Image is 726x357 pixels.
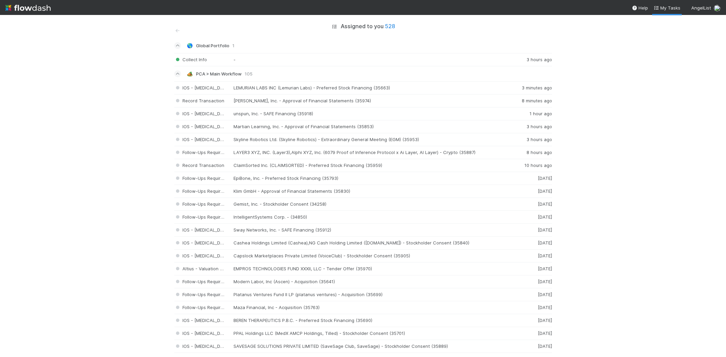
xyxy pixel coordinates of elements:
[233,98,511,104] div: [PERSON_NAME], Inc. - Approval of Financial Statements (35974)
[511,98,552,104] div: 8 minutes ago
[233,343,511,349] div: SAVESAGE SOLUTIONS PRIVATE LIMITED (SaveSage Club, SaveSage) - Stockholder Consent (35889)
[196,71,242,76] span: PCA > Main Workflow
[187,43,193,48] span: 🌎
[233,330,511,336] div: PPAL Holdings LLC (MedX AMCP Holdings, Tilled) - Stockholder Consent (35701)
[233,85,511,91] div: LEMURIAN LABS INC (Lemurian Labs) - Preferred Stock Financing (35663)
[174,137,230,142] span: IOS - [MEDICAL_DATA]
[511,137,552,142] div: 3 hours ago
[233,201,511,207] div: Gemist, Inc. - Stockholder Consent (34258)
[187,71,193,76] span: 🏕️
[174,330,230,336] span: IOS - [MEDICAL_DATA]
[174,175,226,181] span: Follow-Ups Required
[511,111,552,117] div: 1 hour ago
[632,4,648,11] div: Help
[233,163,511,168] div: ClaimSorted Inc. (CLAIMSORTED) - Preferred Stock Financing (35959)
[385,23,395,30] span: 528
[244,71,253,76] span: 105
[233,266,511,272] div: EMPROS TECHNOLOGIES FUND XXXII, LLC - Tender Offer (35970)
[174,57,207,62] span: Collect Info
[174,124,230,129] span: IOS - [MEDICAL_DATA]
[233,240,511,246] div: Cashea Holdings Limited (Cashea),NG Cash Holding Limited ([DOMAIN_NAME]) - Stockholder Consent (3...
[511,266,552,272] div: [DATE]
[511,201,552,207] div: [DATE]
[233,57,511,63] div: -
[511,343,552,349] div: [DATE]
[174,188,226,194] span: Follow-Ups Required
[233,137,511,142] div: Skyline Robotics Ltd. (Skyline Robotics) - Extraordinary General Meeting (EGM) (35953)
[174,214,226,220] span: Follow-Ups Required
[174,163,224,168] span: Record Transaction
[174,305,226,310] span: Follow-Ups Required
[232,43,235,48] span: 1
[341,23,395,30] h5: Assigned to you
[233,318,511,323] div: BEREN THERAPEUTICS P.B.C. - Preferred Stock Financing (35690)
[511,318,552,323] div: [DATE]
[174,150,226,155] span: Follow-Ups Required
[654,4,680,11] a: My Tasks
[654,5,680,11] span: My Tasks
[174,318,230,323] span: IOS - [MEDICAL_DATA]
[511,163,552,168] div: 10 hours ago
[511,227,552,233] div: [DATE]
[233,150,511,155] div: LAYER3 XYZ, INC. (Layer3),Alphi XYZ, Inc. (6079 Proof of Inference Protocol x Ai Layer, AI Layer)...
[233,188,511,194] div: Klim GmbH - Approval of Financial Statements (35830)
[174,292,226,297] span: Follow-Ups Required
[233,111,511,117] div: unspun, Inc. - SAFE Financing (35918)
[233,305,511,310] div: Maza Financial, Inc - Acquisition (35763)
[174,85,230,90] span: IOS - [MEDICAL_DATA]
[511,124,552,130] div: 3 hours ago
[511,292,552,297] div: [DATE]
[233,253,511,259] div: Capslock Marketplaces Private Limited (VoiceClub) - Stockholder Consent (35905)
[174,98,224,103] span: Record Transaction
[233,214,511,220] div: IntelligentSystems Corp. - (34850)
[511,279,552,285] div: [DATE]
[174,279,226,284] span: Follow-Ups Required
[511,253,552,259] div: [DATE]
[511,240,552,246] div: [DATE]
[174,343,230,349] span: IOS - [MEDICAL_DATA]
[233,124,511,130] div: Martian Learning, Inc. - Approval of Financial Statements (35853)
[174,227,230,233] span: IOS - [MEDICAL_DATA]
[233,292,511,297] div: Platanus Ventures Fund II LP (platanus ventures) - Acquisition (35699)
[511,214,552,220] div: [DATE]
[511,150,552,155] div: 8 hours ago
[196,43,229,48] span: Global Portfolio
[174,111,230,116] span: IOS - [MEDICAL_DATA]
[174,266,236,271] span: Altius - Valuation Update
[511,57,552,63] div: 3 hours ago
[691,5,711,11] span: AngelList
[174,253,230,258] span: IOS - [MEDICAL_DATA]
[174,240,230,245] span: IOS - [MEDICAL_DATA]
[714,5,721,12] img: avatar_5106bb14-94e9-4897-80de-6ae81081f36d.png
[511,188,552,194] div: [DATE]
[511,330,552,336] div: [DATE]
[233,175,511,181] div: EpiBone, Inc. - Preferred Stock Financing (35793)
[233,227,511,233] div: Sway Networks, Inc. - SAFE Financing (35912)
[5,2,51,14] img: logo-inverted-e16ddd16eac7371096b0.svg
[233,279,511,285] div: Modern Labor, Inc (Ascen) - Acquisition (35641)
[511,85,552,91] div: 3 minutes ago
[511,175,552,181] div: [DATE]
[511,305,552,310] div: [DATE]
[174,201,226,207] span: Follow-Ups Required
